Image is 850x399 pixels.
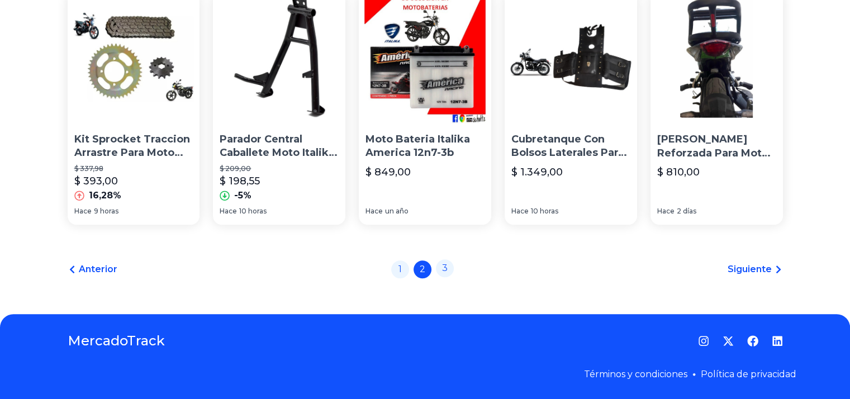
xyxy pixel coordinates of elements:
[728,263,783,276] a: Siguiente
[365,164,411,180] p: $ 849,00
[677,207,696,216] span: 2 días
[701,369,796,379] a: Política de privacidad
[385,207,409,216] span: un año
[220,207,237,216] span: Hace
[68,263,117,276] a: Anterior
[698,335,709,346] a: Instagram
[68,332,165,350] a: MercadoTrack
[584,369,687,379] a: Términos y condiciones
[74,173,118,189] p: $ 393,00
[220,164,339,173] p: $ 209,00
[74,164,193,173] p: $ 337,98
[728,263,772,276] span: Siguiente
[436,259,454,277] a: 3
[657,132,776,160] p: [PERSON_NAME] Reforzada Para Moto 150z 125z 200z Italika
[74,132,193,160] p: Kit Sprocket Traccion Arrastre Para Moto Italika Ft150ts 16
[94,207,118,216] span: 9 horas
[234,189,251,202] p: -5%
[365,207,383,216] span: Hace
[657,164,700,180] p: $ 810,00
[239,207,267,216] span: 10 horas
[79,263,117,276] span: Anterior
[220,173,260,189] p: $ 198,55
[391,260,409,278] a: 1
[531,207,558,216] span: 10 horas
[723,335,734,346] a: Twitter
[89,189,121,202] p: 16,28%
[220,132,339,160] p: Parador Central Caballete Moto Italika Ft110 Ft 110 (10-16)
[657,207,675,216] span: Hace
[747,335,758,346] a: Facebook
[772,335,783,346] a: LinkedIn
[74,207,92,216] span: Hace
[511,207,529,216] span: Hace
[365,132,485,160] p: Moto Bateria Italika America 12n7-3b
[511,164,563,180] p: $ 1.349,00
[511,132,630,160] p: Cubretanque Con Bolsos Laterales Para Moto Italika Rc200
